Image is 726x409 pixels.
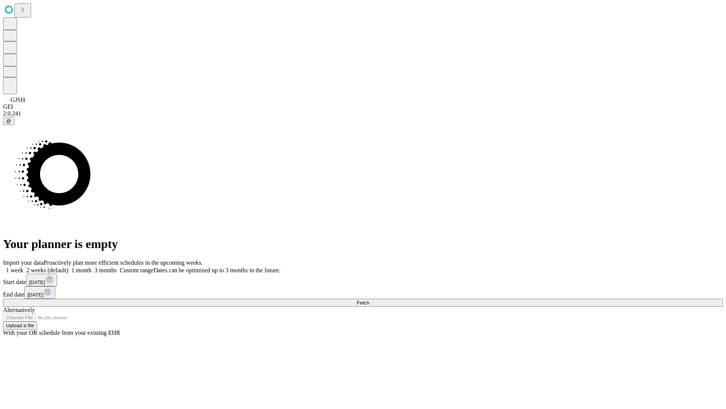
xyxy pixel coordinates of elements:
span: Import your data [3,259,44,266]
span: Alternatively [3,307,35,313]
span: Dates can be optimized up to 3 months in the future. [154,267,280,273]
div: Start date [3,274,723,286]
span: 3 months [95,267,117,273]
span: With your OR schedule from your existing EHR [3,329,120,336]
span: [DATE] [29,279,45,285]
h1: Your planner is empty [3,237,723,251]
span: Proactively plan more efficient schedules in the upcoming weeks. [44,259,203,266]
span: @ [6,118,11,124]
div: 2.0.241 [3,110,723,117]
span: 1 month [71,267,92,273]
span: 2 weeks (default) [26,267,68,273]
span: [DATE] [27,292,43,298]
button: [DATE] [24,286,55,299]
span: Custom range [120,267,154,273]
span: 1 week [6,267,23,273]
button: @ [3,117,14,125]
button: Fetch [3,299,723,307]
button: [DATE] [26,274,57,286]
button: Upload a file [3,322,37,329]
span: Fetch [357,300,369,306]
span: GJSH [11,97,25,103]
div: GEI [3,103,723,110]
div: End date [3,286,723,299]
